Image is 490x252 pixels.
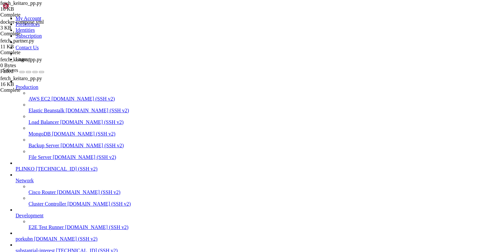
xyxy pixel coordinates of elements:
div: Complete [0,31,65,37]
div: 0 Bytes [0,63,65,68]
span: fetch_keitaro_pp.py [0,0,65,12]
div: Complete [0,12,65,18]
span: fetch_keitaro_pp.py [0,76,42,81]
span: fetch_keitaro_pp.py [0,57,65,68]
span: fetch_partner.py [0,38,65,50]
div: 11 KB [0,44,65,50]
span: docker-compose.yml [0,19,65,31]
div: Complete [0,87,65,93]
div: 16 KB [0,6,65,12]
span: fetch_keitaro_pp.py [0,0,42,6]
div: Complete [0,50,65,55]
span: fetch_partner.py [0,38,34,43]
div: 16 KB [0,81,65,87]
div: Failed [0,68,65,74]
span: fetch_keitaro_pp.py [0,76,65,87]
span: docker-compose.yml [0,19,44,25]
span: fetch_keitaro_pp.py [0,57,42,62]
div: 3 KB [0,25,65,31]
